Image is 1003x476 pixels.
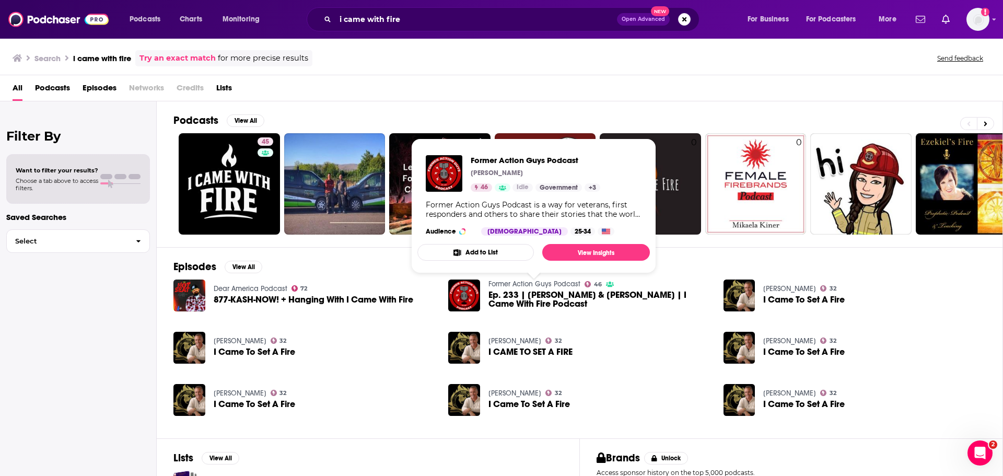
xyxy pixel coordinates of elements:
img: I Came To Set A Fire [173,332,205,364]
span: 32 [279,339,286,343]
img: I Came To Set A Fire [173,384,205,416]
h3: i came with fire [73,53,131,63]
a: 877-KASH-NOW! + Hanging With I Came With Fire [214,295,413,304]
img: Podchaser - Follow, Share and Rate Podcasts [8,9,109,29]
span: For Business [748,12,789,27]
span: Open Advanced [622,17,665,22]
a: I CAME TO SET A FIRE [448,332,480,364]
iframe: Intercom live chat [967,440,993,466]
a: 32 [271,338,287,344]
span: Former Action Guys Podcast [471,155,600,165]
a: Try an exact match [139,52,216,64]
span: Idle [517,182,529,193]
span: Credits [177,79,204,101]
a: Revival Fires [214,389,266,398]
a: 46 [585,281,602,287]
a: I Came To Set A Fire [488,400,570,409]
div: 0 [691,137,697,230]
span: I Came To Set A Fire [763,347,845,356]
img: I Came To Set A Fire [724,384,755,416]
img: User Profile [966,8,989,31]
span: For Podcasters [806,12,856,27]
img: I Came To Set A Fire [724,332,755,364]
a: I CAME TO SET A FIRE [488,347,573,356]
span: Podcasts [130,12,160,27]
span: Logged in as gabrielle.gantz [966,8,989,31]
a: Ep. 233 | Brandon & Chris | I Came With Fire Podcast [488,291,711,308]
a: Former Action Guys Podcast [488,280,580,288]
a: 0 [705,133,807,235]
img: Ep. 233 | Brandon & Chris | I Came With Fire Podcast [448,280,480,311]
button: Open AdvancedNew [617,13,670,26]
span: More [879,12,896,27]
button: Unlock [644,452,689,465]
a: +3 [585,183,600,192]
a: Revival Fires [214,336,266,345]
h3: Search [34,53,61,63]
img: 877-KASH-NOW! + Hanging With I Came With Fire [173,280,205,311]
span: 2 [989,440,997,449]
h2: Podcasts [173,114,218,127]
a: Lists [216,79,232,101]
div: 25-34 [570,227,595,236]
a: 32 [271,390,287,396]
a: Podcasts [35,79,70,101]
a: Charts [173,11,208,28]
a: I Came To Set A Fire [214,400,295,409]
a: 72 [291,285,308,292]
img: I Came To Set A Fire [448,384,480,416]
div: Search podcasts, credits, & more... [317,7,709,31]
button: View All [202,452,239,465]
span: Charts [180,12,202,27]
button: Select [6,229,150,253]
button: View All [225,261,262,273]
h2: Filter By [6,129,150,144]
img: I Came To Set A Fire [724,280,755,311]
a: 32 [820,285,836,292]
span: 45 [262,137,269,147]
span: Episodes [83,79,116,101]
a: 32 [820,390,836,396]
h2: Lists [173,451,193,465]
input: Search podcasts, credits, & more... [335,11,617,28]
span: 32 [555,391,562,396]
span: Networks [129,79,164,101]
a: ListsView All [173,451,239,465]
div: Former Action Guys Podcast is a way for veterans, first responders and others to share their stor... [426,200,642,219]
span: for more precise results [218,52,308,64]
span: 46 [594,282,602,287]
span: New [651,6,670,16]
a: 32 [545,338,562,344]
a: Revival Fires [763,284,816,293]
a: 45 [179,133,280,235]
p: Saved Searches [6,212,150,222]
a: All [13,79,22,101]
a: I Came To Set A Fire [214,347,295,356]
a: Show notifications dropdown [938,10,954,28]
a: Revival Fires [763,389,816,398]
span: 46 [481,182,488,193]
span: 32 [830,339,836,343]
a: 32 [820,338,836,344]
button: open menu [122,11,174,28]
span: I Came To Set A Fire [763,400,845,409]
a: 32 [545,390,562,396]
img: Former Action Guys Podcast [426,155,462,192]
span: 32 [830,286,836,291]
a: Idle [512,183,533,192]
button: open menu [871,11,909,28]
h2: Brands [597,451,640,465]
